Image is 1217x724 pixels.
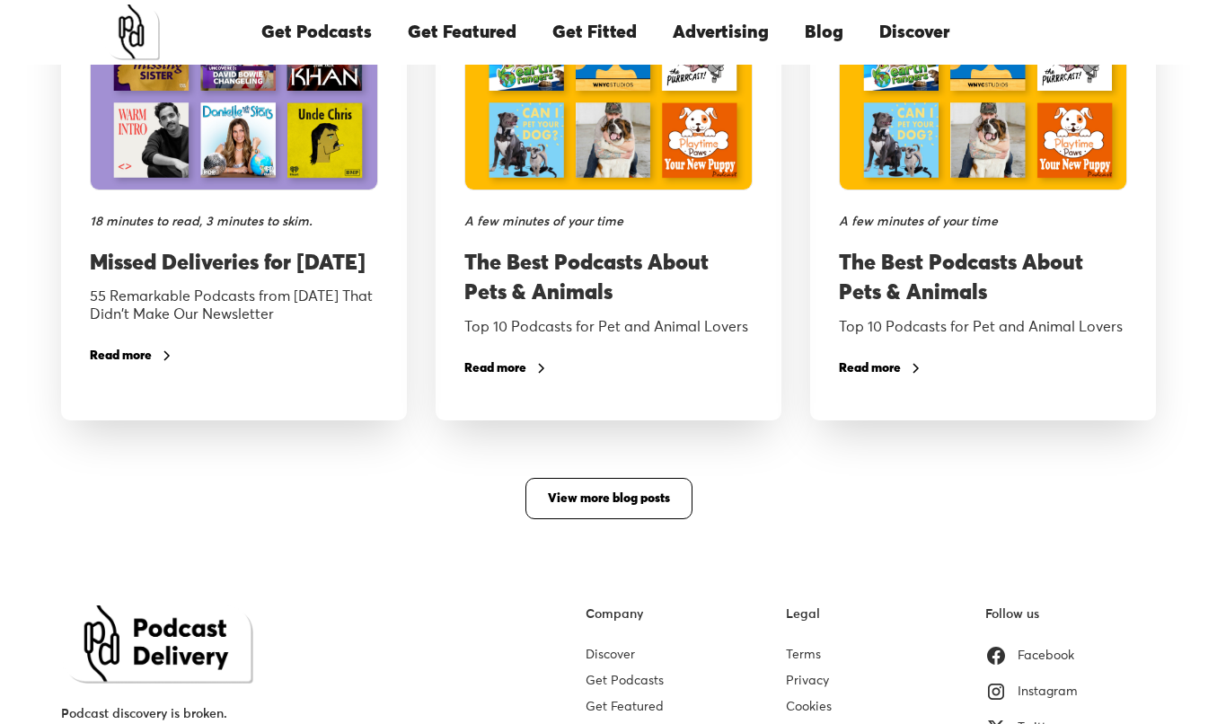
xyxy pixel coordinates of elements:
h3: The Best Podcasts About Pets & Animals [839,249,1127,309]
a: home [104,4,160,60]
a: Terms [786,649,821,661]
div: 18 minutes to read, 3 minutes to skim. [90,216,313,228]
div: Read more [839,362,901,375]
a: Facebook [985,638,1074,674]
div: Facebook [1018,647,1074,665]
div: Company [586,605,643,623]
div: Top 10 Podcasts for Pet and Animal Lovers [464,318,753,336]
a: Discover [586,649,635,661]
div: Read more [464,362,526,375]
a: Get Podcasts [586,675,664,687]
h3: The Best Podcasts About Pets & Animals [464,249,753,309]
div: Top 10 Podcasts for Pet and Animal Lovers [839,318,1127,336]
div: Read more [90,349,152,362]
a: Discover [861,2,967,63]
div: Instagram [1018,683,1078,701]
div: Follow us [985,605,1039,623]
a: Privacy [786,675,829,687]
a: Blog [787,2,861,63]
div: Legal [786,605,820,623]
a: View more blog posts [525,478,692,519]
a: Get Featured [390,2,534,63]
div: A few minutes of your time [464,216,623,228]
a: Cookies [786,701,832,713]
a: Advertising [655,2,787,63]
a: Instagram [985,674,1078,710]
h3: Missed Deliveries for [DATE] [90,249,378,279]
a: Get Featured [586,701,664,713]
a: Get Fitted [534,2,655,63]
div: 55 Remarkable Podcasts from [DATE] That Didn't Make Our Newsletter [90,287,378,323]
a: Get Podcasts [243,2,390,63]
div: A few minutes of your time [839,216,998,228]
